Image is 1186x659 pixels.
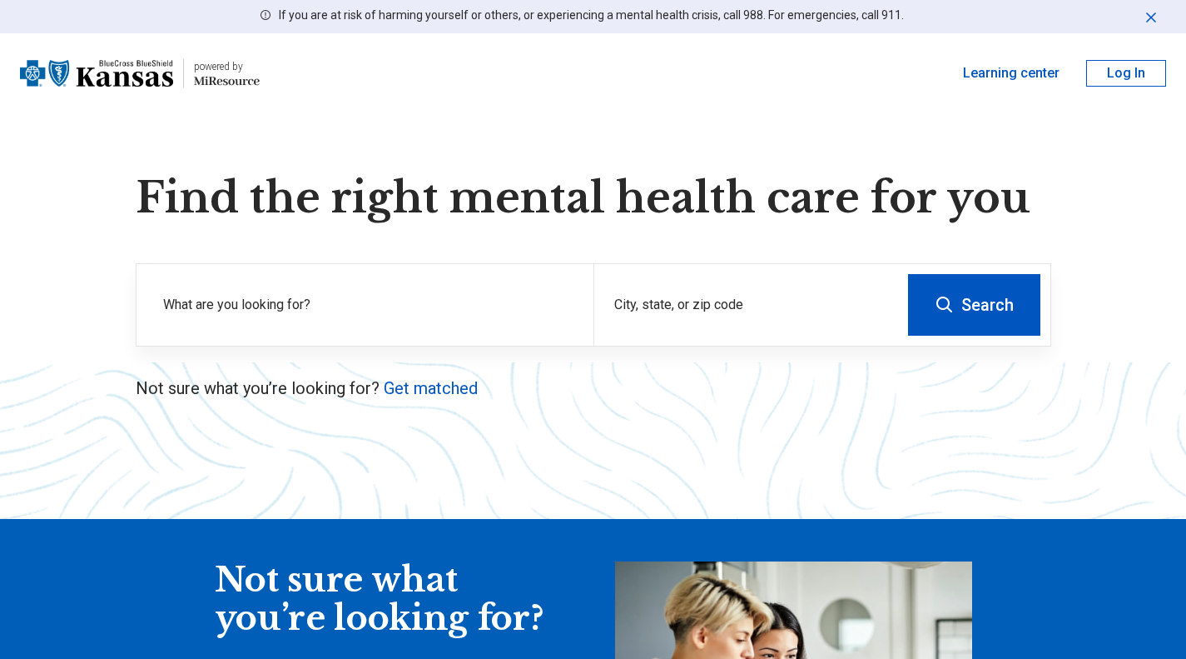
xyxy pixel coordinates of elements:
a: Get matched [384,378,478,398]
a: Blue Cross Blue Shield Kansaspowered by [20,53,260,93]
div: powered by [194,59,260,74]
a: Learning center [963,63,1059,83]
button: Dismiss [1143,7,1159,27]
button: Search [908,274,1040,336]
h1: Find the right mental health care for you [136,173,1051,223]
img: Blue Cross Blue Shield Kansas [20,53,173,93]
p: If you are at risk of harming yourself or others, or experiencing a mental health crisis, call 98... [279,7,904,24]
p: Not sure what you’re looking for? [136,377,1051,400]
button: Log In [1086,60,1166,87]
div: Not sure what you’re looking for? [215,562,548,637]
label: What are you looking for? [163,295,573,315]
